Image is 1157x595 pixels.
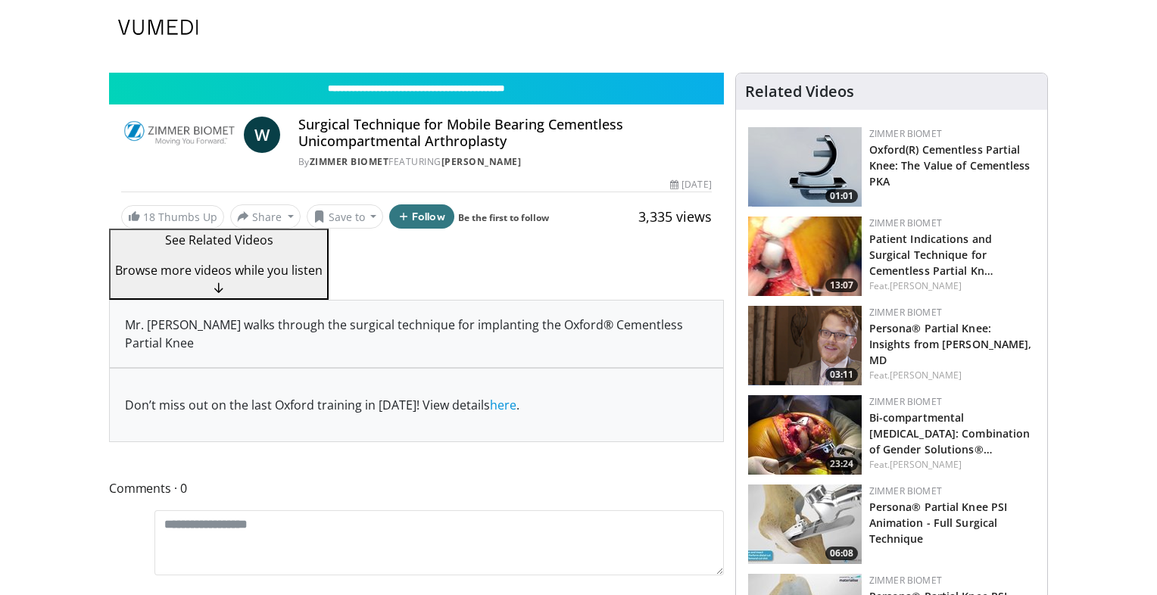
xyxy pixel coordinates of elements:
[869,142,1031,188] a: Oxford(R) Cementless Partial Knee: The Value of Cementless PKA
[869,484,942,497] a: Zimmer Biomet
[244,117,280,153] a: W
[825,457,858,471] span: 23:24
[298,155,712,169] div: By FEATURING
[825,279,858,292] span: 13:07
[890,369,962,382] a: [PERSON_NAME]
[869,500,1008,546] a: Persona® Partial Knee PSI Animation - Full Surgical Technique
[825,368,858,382] span: 03:11
[748,306,862,385] a: 03:11
[748,484,862,564] a: 06:08
[869,232,993,278] a: Patient Indications and Surgical Technique for Cementless Partial Kn…
[869,127,942,140] a: Zimmer Biomet
[869,217,942,229] a: Zimmer Biomet
[748,127,862,207] a: 01:01
[869,458,1035,472] div: Feat.
[441,155,522,168] a: [PERSON_NAME]
[307,204,384,229] button: Save to
[458,211,549,224] a: Be the first to follow
[121,117,238,153] img: Zimmer Biomet
[869,230,1035,278] h3: Patient Indications and Surgical Technique for Cementless Partial Knee
[109,478,724,498] span: Comments 0
[748,217,862,296] img: 3efde6b3-4cc2-4370-89c9-d2e13bff7c5c.150x105_q85_crop-smart_upscale.jpg
[825,547,858,560] span: 06:08
[115,231,323,249] p: See Related Videos
[748,395,862,475] a: 23:24
[869,409,1035,456] h3: Bi-compartmental Knee Arthroplasty: Combination of Gender Solutions® Patello-Femoral Joint (PFJ) ...
[748,395,862,475] img: dc286c30-bcc4-47d6-b614-e3642f4746ad.150x105_q85_crop-smart_upscale.jpg
[230,204,301,229] button: Share
[389,204,454,229] button: Follow
[310,155,389,168] a: Zimmer Biomet
[869,410,1031,456] a: Bi-compartmental [MEDICAL_DATA]: Combination of Gender Solutions®…
[490,397,516,413] a: here
[638,207,712,226] span: 3,335 views
[869,321,1032,367] a: Persona® Partial Knee: Insights from [PERSON_NAME], MD
[869,369,1035,382] div: Feat.
[745,83,854,101] h4: Related Videos
[110,301,723,367] div: Mr. [PERSON_NAME] walks through the surgical technique for implanting the Oxford® Cementless Part...
[869,279,1035,293] div: Feat.
[890,279,962,292] a: [PERSON_NAME]
[125,396,708,414] p: Don’t miss out on the last Oxford training in [DATE]! View details .
[890,458,962,471] a: [PERSON_NAME]
[869,395,942,408] a: Zimmer Biomet
[118,20,198,35] img: VuMedi Logo
[748,306,862,385] img: f87a5073-b7d4-4925-9e52-a0028613b997.png.150x105_q85_crop-smart_upscale.png
[143,210,155,224] span: 18
[869,574,942,587] a: Zimmer Biomet
[748,217,862,296] a: 13:07
[298,117,712,149] h4: Surgical Technique for Mobile Bearing Cementless Unicompartmental Arthroplasty
[670,178,711,192] div: [DATE]
[121,205,224,229] a: 18 Thumbs Up
[115,262,323,279] span: Browse more videos while you listen
[869,306,942,319] a: Zimmer Biomet
[825,189,858,203] span: 01:01
[748,127,862,207] img: 7a1c75c5-1041-4af4-811f-6619572dbb89.150x105_q85_crop-smart_upscale.jpg
[109,229,329,300] button: See Related Videos Browse more videos while you listen
[748,484,862,564] img: 686d165e-95fa-42f3-8ff5-d5bd856530f8.150x105_q85_crop-smart_upscale.jpg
